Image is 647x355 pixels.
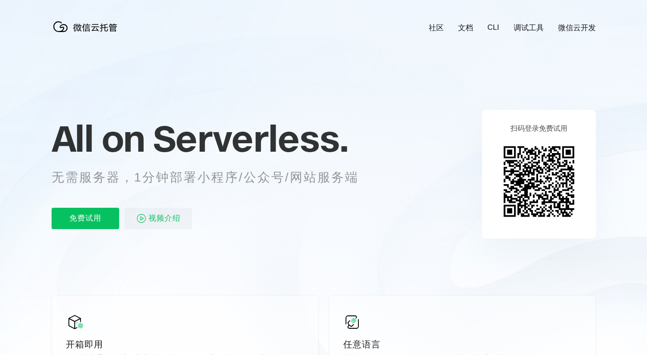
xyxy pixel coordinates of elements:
p: 扫码登录免费试用 [510,124,567,133]
p: 无需服务器，1分钟部署小程序/公众号/网站服务端 [52,169,375,186]
a: 文档 [458,23,473,33]
img: 微信云托管 [52,18,123,36]
span: Serverless. [153,116,348,161]
p: 任意语言 [343,338,582,351]
span: 视频介绍 [149,208,181,229]
img: video_play.svg [136,213,147,224]
a: 调试工具 [514,23,544,33]
p: 开箱即用 [66,338,304,351]
p: 免费试用 [52,208,119,229]
a: 微信云托管 [52,29,123,37]
a: CLI [487,23,499,32]
a: 微信云开发 [558,23,596,33]
a: 社区 [429,23,444,33]
span: All on [52,116,145,161]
